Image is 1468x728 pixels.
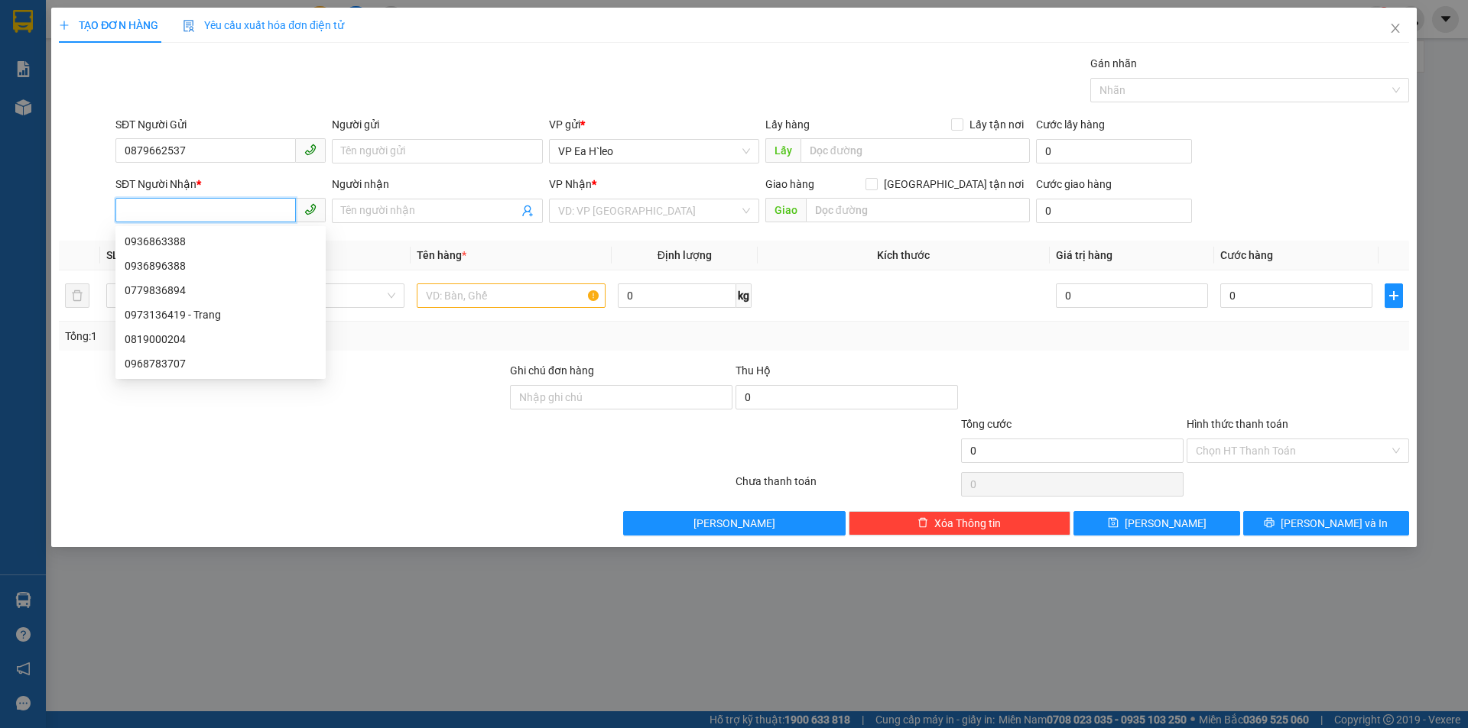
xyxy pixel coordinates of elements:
[549,178,592,190] span: VP Nhận
[806,198,1030,222] input: Dọc đường
[115,254,326,278] div: 0936896388
[115,303,326,327] div: 0973136419 - Trang
[125,306,317,323] div: 0973136419 - Trang
[125,257,317,274] div: 0936896388
[1036,118,1105,131] label: Cước lấy hàng
[658,249,712,261] span: Định lượng
[765,178,814,190] span: Giao hàng
[765,198,806,222] span: Giao
[877,249,930,261] span: Kích thước
[332,116,542,133] div: Người gửi
[417,249,466,261] span: Tên hàng
[1036,139,1192,163] input: Cước lấy hàng
[65,283,89,308] button: delete
[106,249,119,261] span: SL
[304,144,317,156] span: phone
[1385,283,1403,308] button: plus
[1036,199,1192,223] input: Cước giao hàng
[765,118,810,131] span: Lấy hàng
[1374,8,1417,50] button: Close
[115,229,326,254] div: 0936863388
[125,233,317,250] div: 0936863388
[1108,517,1119,529] span: save
[734,473,960,500] div: Chưa thanh toán
[736,283,752,308] span: kg
[878,176,1030,193] span: [GEOGRAPHIC_DATA] tận nơi
[801,138,1030,163] input: Dọc đường
[115,176,326,193] div: SĐT Người Nhận
[1385,290,1402,302] span: plus
[125,355,317,372] div: 0968783707
[849,511,1071,535] button: deleteXóa Thông tin
[1036,178,1112,190] label: Cước giao hàng
[1264,517,1275,529] span: printer
[125,331,317,348] div: 0819000204
[183,19,344,31] span: Yêu cầu xuất hóa đơn điện tử
[332,176,542,193] div: Người nhận
[917,517,928,529] span: delete
[934,515,1001,532] span: Xóa Thông tin
[115,116,326,133] div: SĐT Người Gửi
[765,138,801,163] span: Lấy
[693,515,775,532] span: [PERSON_NAME]
[1056,249,1112,261] span: Giá trị hàng
[1125,515,1207,532] span: [PERSON_NAME]
[115,278,326,303] div: 0779836894
[1187,418,1288,430] label: Hình thức thanh toán
[521,205,534,217] span: user-add
[558,140,750,163] span: VP Ea H`leo
[1220,249,1273,261] span: Cước hàng
[1056,283,1208,308] input: 0
[417,283,606,308] input: VD: Bàn, Ghế
[65,328,567,345] div: Tổng: 1
[59,19,158,31] span: TẠO ĐƠN HÀNG
[1073,511,1239,535] button: save[PERSON_NAME]
[1389,22,1401,34] span: close
[115,327,326,351] div: 0819000204
[1243,511,1409,535] button: printer[PERSON_NAME] và In
[963,116,1030,133] span: Lấy tận nơi
[736,364,771,377] span: Thu Hộ
[125,282,317,299] div: 0779836894
[59,20,70,31] span: plus
[304,203,317,215] span: phone
[1090,57,1137,70] label: Gán nhãn
[115,351,326,376] div: 0968783707
[961,418,1012,430] span: Tổng cước
[183,20,195,32] img: icon
[510,364,594,377] label: Ghi chú đơn hàng
[549,116,759,133] div: VP gửi
[1281,515,1388,532] span: [PERSON_NAME] và In
[623,511,846,535] button: [PERSON_NAME]
[510,385,732,409] input: Ghi chú đơn hàng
